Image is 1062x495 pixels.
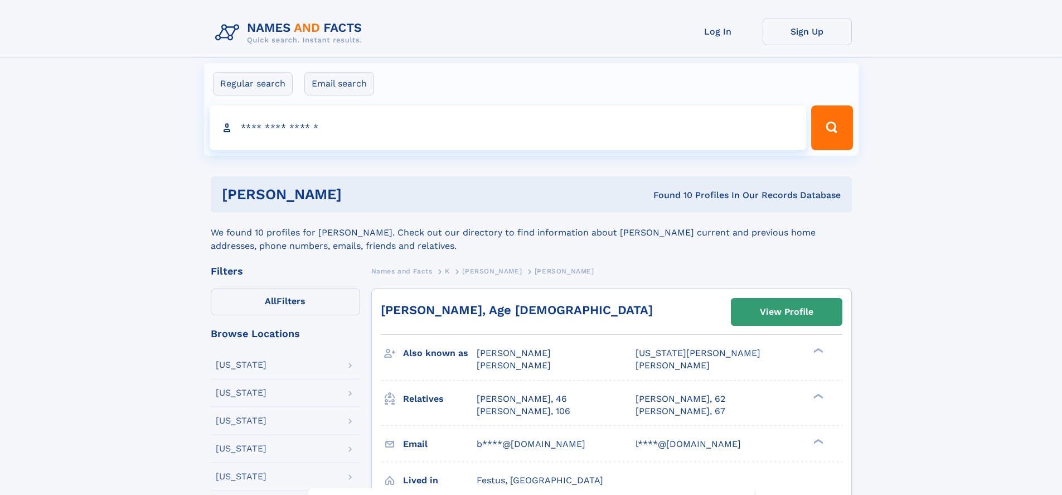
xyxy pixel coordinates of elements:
[265,296,277,306] span: All
[763,18,852,45] a: Sign Up
[462,267,522,275] span: [PERSON_NAME]
[636,360,710,371] span: [PERSON_NAME]
[210,105,807,150] input: search input
[636,405,725,417] a: [PERSON_NAME], 67
[213,72,293,95] label: Regular search
[535,267,594,275] span: [PERSON_NAME]
[216,472,266,481] div: [US_STATE]
[477,475,603,486] span: Festus, [GEOGRAPHIC_DATA]
[811,392,824,400] div: ❯
[381,303,653,317] a: [PERSON_NAME], Age [DEMOGRAPHIC_DATA]
[211,18,371,48] img: Logo Names and Facts
[216,361,266,369] div: [US_STATE]
[216,388,266,397] div: [US_STATE]
[211,266,360,276] div: Filters
[211,289,360,315] label: Filters
[403,344,477,363] h3: Also known as
[760,299,813,325] div: View Profile
[304,72,374,95] label: Email search
[216,416,266,425] div: [US_STATE]
[445,267,450,275] span: K
[222,188,498,201] h1: [PERSON_NAME]
[477,393,567,405] a: [PERSON_NAME], 46
[403,435,477,454] h3: Email
[477,360,551,371] span: [PERSON_NAME]
[477,348,551,358] span: [PERSON_NAME]
[636,393,725,405] a: [PERSON_NAME], 62
[636,348,760,358] span: [US_STATE][PERSON_NAME]
[477,405,570,417] a: [PERSON_NAME], 106
[211,329,360,339] div: Browse Locations
[673,18,763,45] a: Log In
[811,105,852,150] button: Search Button
[403,471,477,490] h3: Lived in
[497,189,841,201] div: Found 10 Profiles In Our Records Database
[445,264,450,278] a: K
[211,213,852,253] div: We found 10 profiles for [PERSON_NAME]. Check out our directory to find information about [PERSON...
[403,390,477,409] h3: Relatives
[731,299,842,325] a: View Profile
[462,264,522,278] a: [PERSON_NAME]
[216,444,266,453] div: [US_STATE]
[811,438,824,445] div: ❯
[811,347,824,354] div: ❯
[371,264,433,278] a: Names and Facts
